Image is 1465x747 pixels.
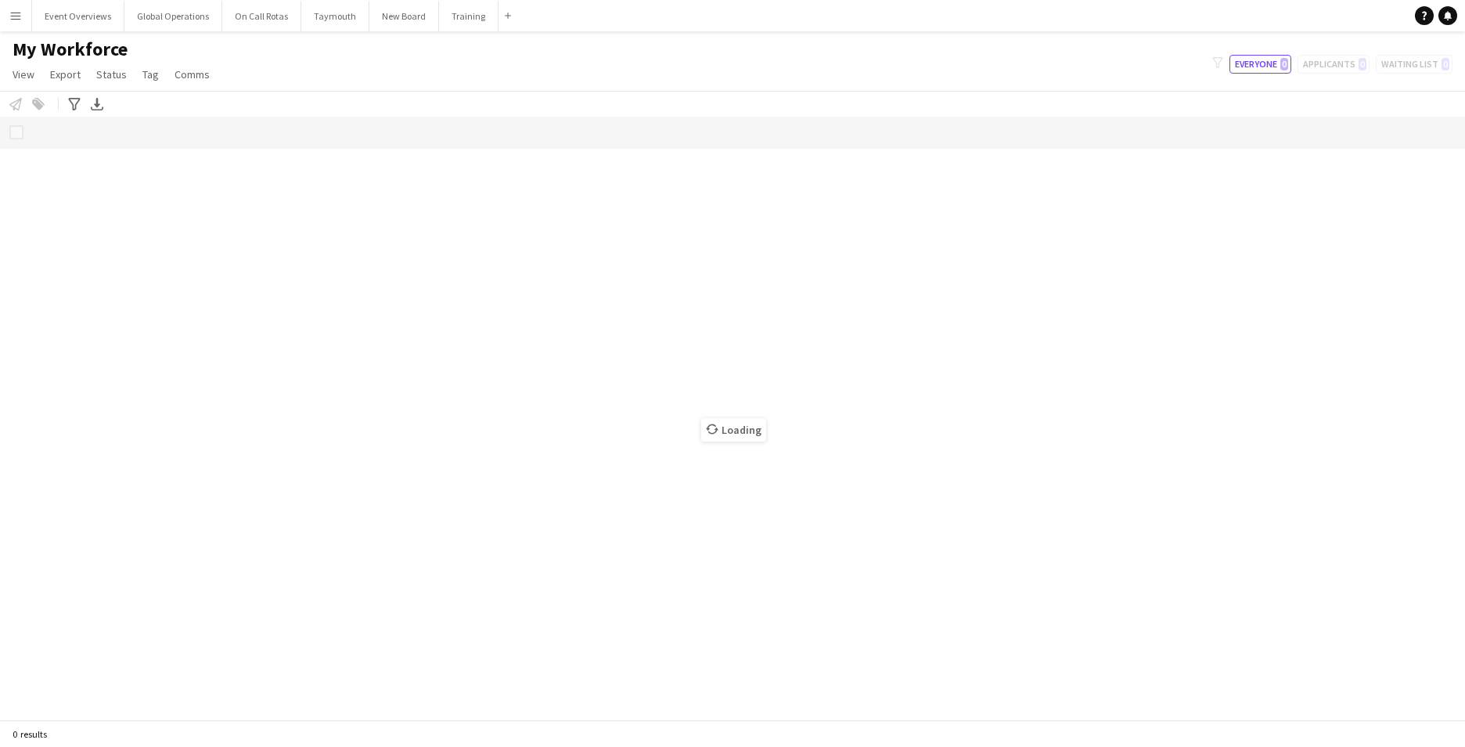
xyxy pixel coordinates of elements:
[222,1,301,31] button: On Call Rotas
[168,64,216,85] a: Comms
[142,67,159,81] span: Tag
[6,64,41,85] a: View
[50,67,81,81] span: Export
[175,67,210,81] span: Comms
[1229,55,1291,74] button: Everyone0
[65,95,84,114] app-action-btn: Advanced filters
[90,64,133,85] a: Status
[136,64,165,85] a: Tag
[44,64,87,85] a: Export
[301,1,369,31] button: Taymouth
[124,1,222,31] button: Global Operations
[439,1,499,31] button: Training
[32,1,124,31] button: Event Overviews
[96,67,127,81] span: Status
[13,67,34,81] span: View
[88,95,106,114] app-action-btn: Export XLSX
[369,1,439,31] button: New Board
[701,418,766,442] span: Loading
[1280,58,1288,70] span: 0
[13,38,128,61] span: My Workforce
